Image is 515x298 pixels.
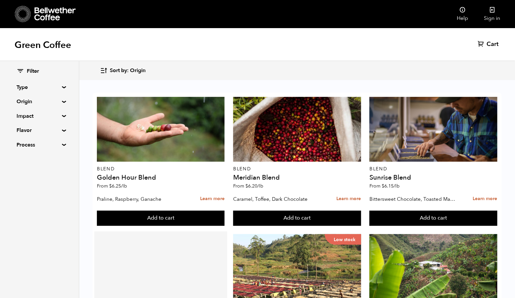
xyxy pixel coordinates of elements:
[369,194,456,204] p: Bittersweet Chocolate, Toasted Marshmallow, Candied Orange, Praline
[233,167,361,171] p: Blend
[382,183,384,189] span: $
[109,183,112,189] span: $
[369,174,497,181] h4: Sunrise Blend
[478,40,500,48] a: Cart
[473,192,497,206] a: Learn more
[369,211,497,226] button: Add to cart
[245,183,248,189] span: $
[17,83,62,91] summary: Type
[17,98,62,106] summary: Origin
[233,174,361,181] h4: Meridian Blend
[15,39,71,51] h1: Green Coffee
[382,183,400,189] bdi: 6.15
[97,211,225,226] button: Add to cart
[233,211,361,226] button: Add to cart
[487,40,499,48] span: Cart
[325,234,361,245] p: Low stock
[233,194,320,204] p: Caramel, Toffee, Dark Chocolate
[369,183,400,189] span: From
[245,183,263,189] bdi: 6.20
[100,63,146,78] button: Sort by: Origin
[233,183,263,189] span: From
[27,68,39,75] span: Filter
[17,141,62,149] summary: Process
[97,194,184,204] p: Praline, Raspberry, Ganache
[257,183,263,189] span: /lb
[17,112,62,120] summary: Impact
[369,167,497,171] p: Blend
[394,183,400,189] span: /lb
[121,183,127,189] span: /lb
[97,167,225,171] p: Blend
[97,183,127,189] span: From
[337,192,361,206] a: Learn more
[109,183,127,189] bdi: 6.25
[200,192,225,206] a: Learn more
[17,126,62,134] summary: Flavor
[97,174,225,181] h4: Golden Hour Blend
[110,67,146,74] span: Sort by: Origin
